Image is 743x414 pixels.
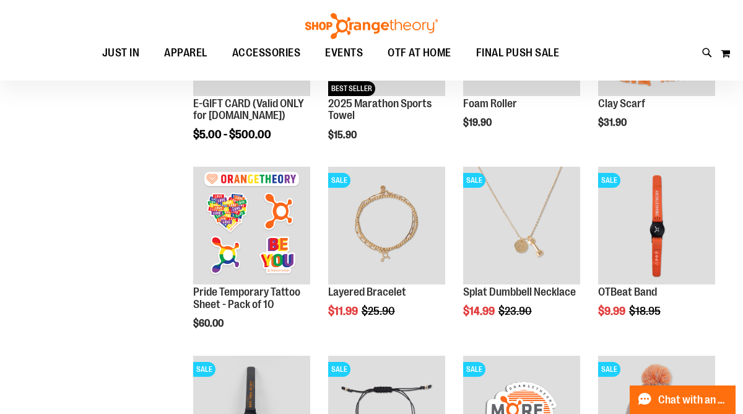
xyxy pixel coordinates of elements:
span: $25.90 [362,305,397,317]
span: JUST IN [102,39,140,67]
a: Foam Roller [463,97,517,110]
span: OTF AT HOME [388,39,451,67]
img: Layered Bracelet [328,167,445,284]
span: BEST SELLER [328,81,375,96]
span: Chat with an Expert [658,394,728,406]
span: $31.90 [598,117,628,128]
a: OTBeat BandSALE [598,167,715,286]
a: E-GIFT CARD (Valid ONLY for [DOMAIN_NAME]) [193,97,304,122]
div: product [322,161,451,348]
a: Pride Temporary Tattoo Sheet - Pack of 10 [193,286,300,310]
span: SALE [598,173,620,188]
span: SALE [598,362,620,377]
a: Clay Scarf [598,97,645,110]
span: EVENTS [325,39,363,67]
a: OTBeat Band [598,286,657,298]
span: FINAL PUSH SALE [476,39,560,67]
span: $11.99 [328,305,360,317]
span: $9.99 [598,305,627,317]
span: ACCESSORIES [232,39,301,67]
span: $15.90 [328,130,358,141]
a: Layered Bracelet [328,286,406,298]
a: Splat Dumbbell Necklace [463,286,576,298]
span: SALE [193,362,215,377]
div: product [592,161,721,348]
div: product [457,161,586,348]
span: $14.99 [463,305,497,317]
img: Shop Orangetheory [303,13,440,39]
img: Pride Temporary Tattoo Sheet - Pack of 10 [193,167,310,284]
span: SALE [328,362,350,377]
span: $19.90 [463,117,493,128]
span: SALE [463,173,485,188]
img: Front facing view of plus Necklace - Gold [463,167,580,284]
a: Pride Temporary Tattoo Sheet - Pack of 10 [193,167,310,286]
span: SALE [463,362,485,377]
a: Front facing view of plus Necklace - GoldSALE [463,167,580,286]
span: $23.90 [498,305,534,317]
span: $18.95 [629,305,663,317]
span: SALE [328,173,350,188]
img: OTBeat Band [598,167,715,284]
button: Chat with an Expert [630,385,736,414]
span: $5.00 - $500.00 [193,128,271,141]
a: Layered BraceletSALE [328,167,445,286]
div: product [187,161,316,361]
span: APPAREL [164,39,207,67]
a: 2025 Marathon Sports Towel [328,97,432,122]
span: $60.00 [193,318,225,329]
